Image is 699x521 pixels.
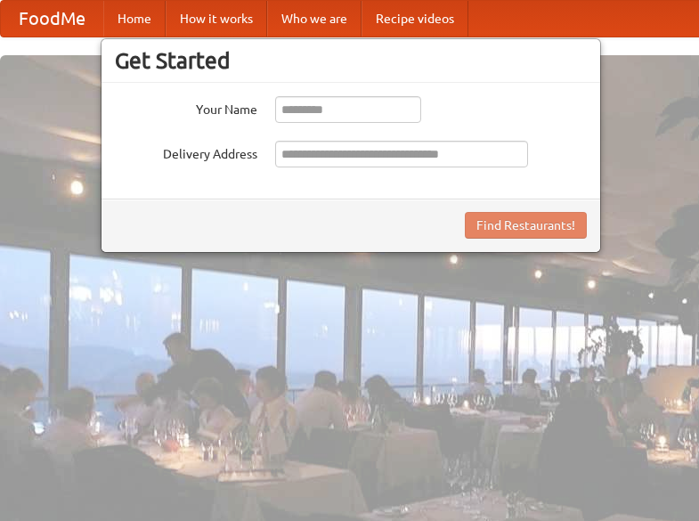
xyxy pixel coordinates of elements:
[103,1,166,37] a: Home
[267,1,362,37] a: Who we are
[465,212,587,239] button: Find Restaurants!
[1,1,103,37] a: FoodMe
[362,1,468,37] a: Recipe videos
[115,47,587,74] h3: Get Started
[115,141,257,163] label: Delivery Address
[115,96,257,118] label: Your Name
[166,1,267,37] a: How it works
